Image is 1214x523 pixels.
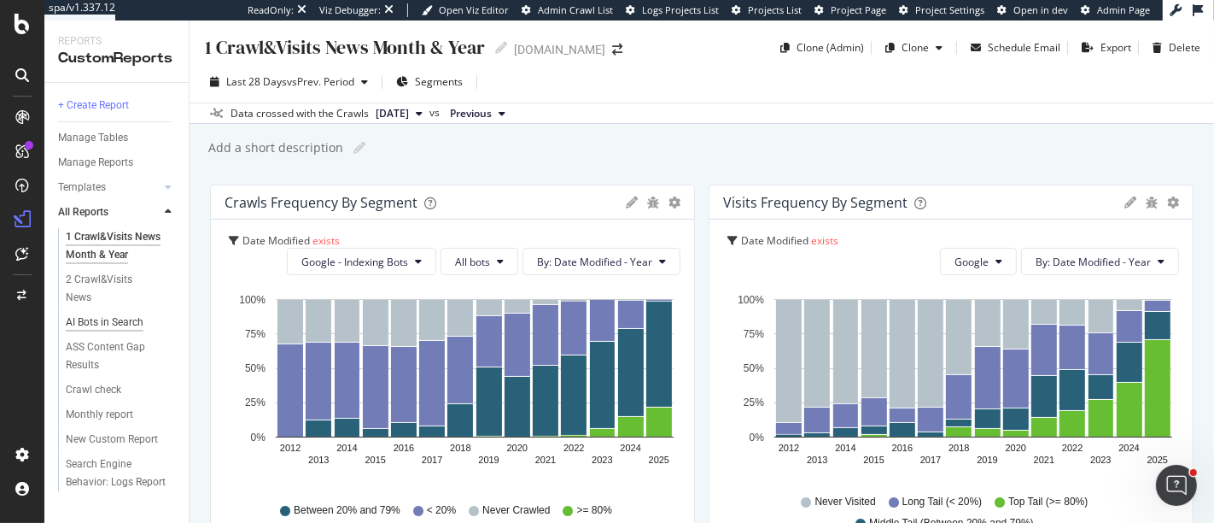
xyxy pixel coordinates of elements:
[66,314,177,332] a: AI Bots in Search
[1147,455,1168,465] text: 2025
[242,233,310,248] span: Date Modified
[948,443,969,453] text: 2018
[239,294,266,306] text: 100%
[225,194,417,211] div: Crawls Frequency By Segment
[522,248,680,275] button: By: Date Modified - Year
[741,233,808,248] span: Date Modified
[58,129,177,147] a: Manage Tables
[439,3,509,16] span: Open Viz Editor
[1145,197,1159,209] div: bug
[563,443,584,453] text: 2022
[482,503,550,518] span: Never Crawled
[744,328,764,340] text: 75%
[66,431,158,449] div: New Custom Report
[1034,455,1054,465] text: 2021
[58,97,129,115] div: + Create Report
[748,3,802,16] span: Projects List
[58,49,175,68] div: CustomReports
[443,103,512,124] button: Previous
[231,106,369,121] div: Data crossed with the Crawls
[831,3,886,16] span: Project Page
[1036,255,1151,269] span: By: Date Modified - Year
[797,40,864,55] div: Clone (Admin)
[203,34,485,61] div: 1 Crawl&Visits News Month & Year
[738,294,764,306] text: 100%
[251,432,266,444] text: 0%
[312,233,340,248] span: exists
[245,397,266,409] text: 25%
[353,142,365,154] i: Edit report name
[394,443,414,453] text: 2016
[988,40,1060,55] div: Schedule Email
[207,139,343,156] div: Add a short description
[58,179,160,197] a: Templates
[66,338,177,374] a: ASS Content Gap Results
[773,34,864,62] button: Clone (Admin)
[626,3,719,17] a: Logs Projects List
[58,34,175,49] div: Reports
[620,443,640,453] text: 2024
[58,129,128,147] div: Manage Tables
[225,289,674,487] div: A chart.
[522,3,613,17] a: Admin Crawl List
[66,338,162,374] div: ASS Content Gap Results
[429,105,443,120] span: vs
[66,431,177,449] a: New Custom Report
[1146,34,1200,62] button: Delete
[814,3,886,17] a: Project Page
[248,3,294,17] div: ReadOnly:
[245,328,266,340] text: 75%
[779,443,799,453] text: 2012
[744,362,764,374] text: 50%
[245,362,266,374] text: 50%
[66,406,133,424] div: Monthly report
[301,255,408,269] span: Google - Indexing Bots
[203,68,375,96] button: Last 28 DaysvsPrev. Period
[455,255,490,269] span: All bots
[66,381,177,399] a: Crawl check
[902,495,983,509] span: Long Tail (< 20%)
[287,248,436,275] button: Google - Indexing Bots
[66,381,121,399] div: Crawl check
[66,455,166,491] div: Search Engine Behavior: Logs Report
[58,203,160,221] a: All Reports
[592,455,612,465] text: 2023
[997,3,1068,17] a: Open in dev
[732,3,802,17] a: Projects List
[864,455,884,465] text: 2015
[1008,495,1088,509] span: Top Tail (>= 80%)
[1081,3,1150,17] a: Admin Page
[66,271,160,307] div: 2 Crawl&Visits News
[58,154,177,172] a: Manage Reports
[811,233,838,248] span: exists
[1118,443,1139,453] text: 2024
[964,34,1060,62] button: Schedule Email
[835,443,855,453] text: 2014
[915,3,984,16] span: Project Settings
[538,3,613,16] span: Admin Crawl List
[66,314,143,332] div: AI Bots in Search
[878,34,949,62] button: Clone
[58,97,177,115] a: + Create Report
[646,197,660,209] div: bug
[535,455,556,465] text: 2021
[899,3,984,17] a: Project Settings
[478,455,499,465] text: 2019
[336,443,357,453] text: 2014
[1097,3,1150,16] span: Admin Page
[723,289,1172,487] svg: A chart.
[427,503,456,518] span: < 20%
[649,455,669,465] text: 2025
[1062,443,1083,453] text: 2022
[750,432,765,444] text: 0%
[1169,40,1200,55] div: Delete
[807,455,827,465] text: 2013
[58,179,106,197] div: Templates
[920,455,941,465] text: 2017
[369,103,429,124] button: [DATE]
[514,41,605,58] div: [DOMAIN_NAME]
[415,74,463,89] span: Segments
[66,271,177,307] a: 2 Crawl&Visits News
[450,106,492,121] span: Previous
[668,197,680,209] div: gear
